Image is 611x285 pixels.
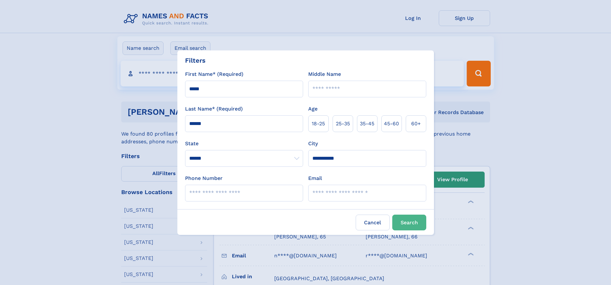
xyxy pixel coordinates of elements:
[384,120,399,128] span: 45‑60
[356,215,390,230] label: Cancel
[392,215,426,230] button: Search
[308,140,318,147] label: City
[336,120,350,128] span: 25‑35
[185,140,303,147] label: State
[185,174,223,182] label: Phone Number
[312,120,325,128] span: 18‑25
[308,105,318,113] label: Age
[360,120,374,128] span: 35‑45
[308,174,322,182] label: Email
[185,56,206,65] div: Filters
[411,120,421,128] span: 60+
[185,70,243,78] label: First Name* (Required)
[185,105,243,113] label: Last Name* (Required)
[308,70,341,78] label: Middle Name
